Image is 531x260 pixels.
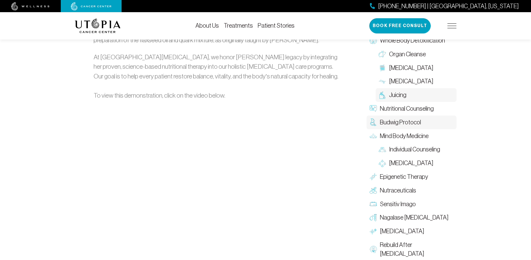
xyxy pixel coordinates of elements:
img: Hyperthermia [370,228,377,235]
span: Epigenetic Therapy [380,172,428,181]
span: Rebuild After [MEDICAL_DATA] [380,241,453,258]
a: Whole Body Detoxification [367,34,457,47]
button: Book Free Consult [369,18,431,33]
img: Juicing [379,92,386,99]
a: Epigenetic Therapy [367,170,457,184]
a: Nutritional Counseling [367,102,457,116]
a: Organ Cleanse [376,47,457,61]
img: Organ Cleanse [379,51,386,58]
img: Budwig Protocol [370,119,377,126]
span: [MEDICAL_DATA] [389,77,433,86]
a: Juicing [376,88,457,102]
a: [MEDICAL_DATA] [376,61,457,75]
span: Nagalase [MEDICAL_DATA] [380,213,449,222]
a: Patient Stories [258,22,295,29]
a: Nagalase [MEDICAL_DATA] [367,211,457,225]
span: Nutraceuticals [380,186,416,195]
span: Whole Body Detoxification [380,36,445,45]
span: Organ Cleanse [389,50,426,59]
a: [PHONE_NUMBER] | [GEOGRAPHIC_DATA], [US_STATE] [370,2,519,11]
span: Individual Counseling [389,145,440,154]
a: Mind Body Medicine [367,129,457,143]
a: [MEDICAL_DATA] [376,157,457,170]
img: Individual Counseling [379,146,386,153]
a: [MEDICAL_DATA] [376,75,457,88]
span: Mind Body Medicine [380,132,429,140]
img: Rebuild After Chemo [370,246,377,253]
img: Group Therapy [379,160,386,167]
a: Individual Counseling [376,143,457,157]
span: Sensitiv Imago [380,200,416,209]
img: icon-hamburger [447,23,457,28]
a: Budwig Protocol [367,116,457,129]
a: Treatments [224,22,253,29]
a: Sensitiv Imago [367,197,457,211]
img: Colon Therapy [379,64,386,71]
img: Lymphatic Massage [379,78,386,85]
img: Nutraceuticals [370,187,377,194]
p: At [GEOGRAPHIC_DATA][MEDICAL_DATA], we honor [PERSON_NAME] legacy by integrating her proven, scie... [94,52,340,100]
img: wellness [11,2,50,11]
span: [MEDICAL_DATA] [389,64,433,72]
img: logo [75,19,121,33]
a: [MEDICAL_DATA] [367,225,457,238]
span: Nutritional Counseling [380,104,434,113]
img: Mind Body Medicine [370,132,377,140]
a: Nutraceuticals [367,184,457,197]
img: Sensitiv Imago [370,200,377,208]
img: Whole Body Detoxification [370,37,377,44]
img: Epigenetic Therapy [370,173,377,181]
span: Juicing [389,91,406,100]
span: [MEDICAL_DATA] [380,227,424,236]
span: [MEDICAL_DATA] [389,159,433,168]
img: Nagalase Blood Test [370,214,377,221]
img: Nutritional Counseling [370,105,377,113]
a: About Us [195,22,219,29]
span: [PHONE_NUMBER] | [GEOGRAPHIC_DATA], [US_STATE] [378,2,519,11]
img: cancer center [71,2,112,11]
span: Budwig Protocol [380,118,421,127]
